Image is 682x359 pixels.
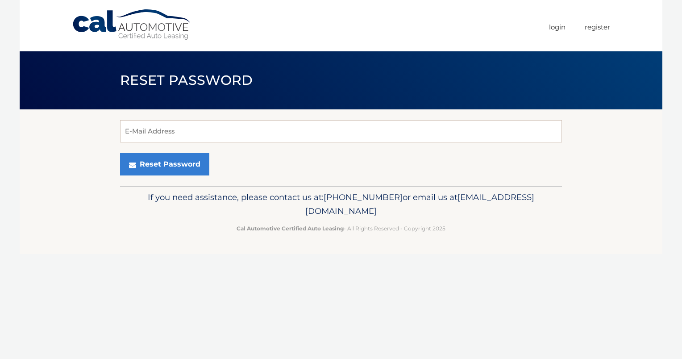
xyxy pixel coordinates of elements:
input: E-Mail Address [120,120,562,142]
span: [PHONE_NUMBER] [324,192,403,202]
strong: Cal Automotive Certified Auto Leasing [237,225,344,232]
span: Reset Password [120,72,253,88]
a: Login [549,20,566,34]
a: Register [585,20,610,34]
a: Cal Automotive [72,9,192,41]
p: - All Rights Reserved - Copyright 2025 [126,224,556,233]
button: Reset Password [120,153,209,175]
p: If you need assistance, please contact us at: or email us at [126,190,556,219]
